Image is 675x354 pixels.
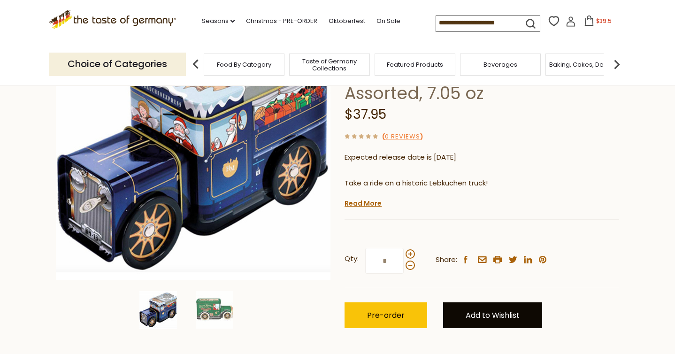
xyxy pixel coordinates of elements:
a: Baking, Cakes, Desserts [549,61,622,68]
span: $37.95 [345,105,386,123]
p: Expected release date is [DATE] [345,152,619,163]
img: next arrow [607,55,626,74]
button: $39.5 [578,15,618,30]
input: Qty: [365,248,404,274]
strong: Qty: [345,253,359,265]
a: Food By Category [217,61,271,68]
p: One of two assorted musical gift tins shaped like an authentic 1920s delivery truck, filled with ... [345,196,619,208]
a: Featured Products [387,61,443,68]
p: Choice of Categories [49,53,186,76]
p: Take a ride on a historic Lebkuchen truck! [345,177,619,189]
span: Share: [436,254,457,266]
span: Pre-order [367,310,405,321]
span: $39.5 [596,17,612,25]
img: Haeberlein Metzger "Nostalgic Truck" Tin with Nuernberg Gingerbread, Assorted, 7.05 oz [56,6,330,280]
img: Haeberlein Metzger "Nostalgic Truck" Tin with Nuernberg Gingerbread, Assorted, 7.05 oz [139,291,177,329]
a: Christmas - PRE-ORDER [246,16,317,26]
img: previous arrow [186,55,205,74]
a: Taste of Germany Collections [292,58,367,72]
img: Haeberlein Metzger "Nostalgic Truck" Tin with Nuernberg Gingerbread, Assorted, 7.05 oz [196,291,233,329]
a: Add to Wishlist [443,302,542,328]
a: Beverages [483,61,517,68]
h1: Haeberlein [PERSON_NAME] "Nostalgic Truck" Tin with Nuernberg Gingerbread, Assorted, 7.05 oz [345,19,619,104]
a: Oktoberfest [329,16,365,26]
span: ( ) [382,132,423,141]
button: Pre-order [345,302,427,328]
a: 0 Reviews [385,132,420,142]
a: Seasons [202,16,235,26]
a: Read More [345,199,382,208]
a: On Sale [376,16,400,26]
